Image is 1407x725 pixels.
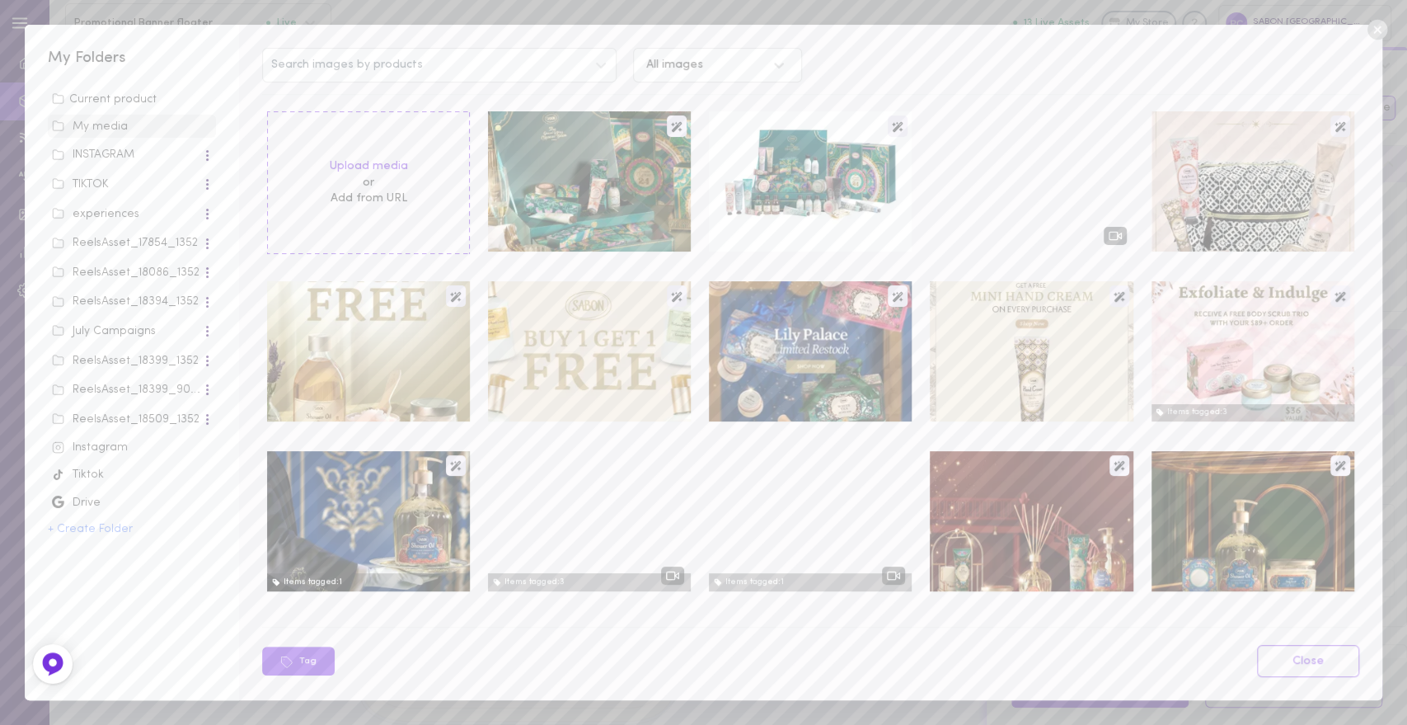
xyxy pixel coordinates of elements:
span: Search images by products [271,59,423,71]
span: ReelsAsset_18394_1352 [48,289,216,313]
label: Upload media [330,158,408,175]
span: July Campaigns [48,318,216,343]
div: My media [52,119,212,135]
div: ReelsAsset_18086_1352 [52,265,202,281]
span: unsorted [48,115,216,138]
div: Instagram [52,440,212,456]
button: Tag [262,647,335,676]
span: Add from URL [331,192,407,205]
span: ReelsAsset_18509_1352 [48,407,216,431]
span: TIKTOK [48,172,216,196]
div: July Campaigns [52,323,202,340]
div: ReelsAsset_17854_1352 [52,235,202,252]
span: ReelsAsset_18086_1352 [48,260,216,285]
div: ReelsAsset_18509_1352 [52,412,202,428]
a: Close [1257,645,1359,677]
div: ReelsAsset_18399_9036 [52,382,202,398]
button: + Create Folder [48,524,133,535]
div: Tiktok [52,467,212,483]
span: ReelsAsset_17854_1352 [48,230,216,255]
div: Search images by productsAll imagesUpload mediaorAdd from URLimageimageimageimageimageimageimageI... [239,25,1381,699]
span: experiences [48,200,216,225]
span: ReelsAsset_18399_9036 [48,377,216,402]
div: ReelsAsset_18394_1352 [52,294,202,310]
span: INSTAGRAM [48,142,216,167]
div: Drive [52,495,212,511]
div: INSTAGRAM [52,147,202,163]
div: TIKTOK [52,177,202,193]
div: All images [646,59,703,71]
img: Feedback Button [40,652,65,676]
div: experiences [52,206,202,223]
div: Current product [52,92,212,108]
span: ReelsAsset_18399_1352 [48,347,216,372]
span: or [330,175,408,191]
div: ReelsAsset_18399_1352 [52,353,202,370]
span: My Folders [48,50,126,66]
